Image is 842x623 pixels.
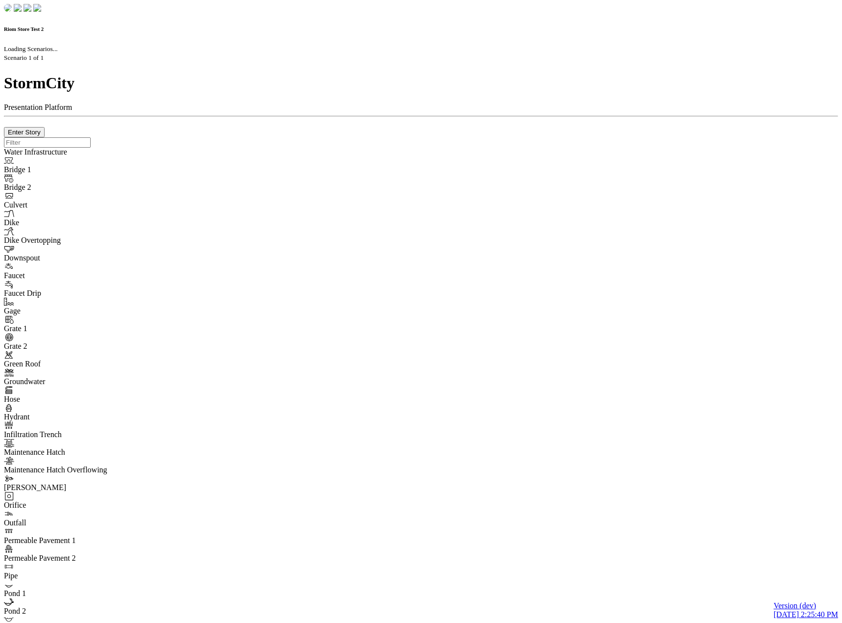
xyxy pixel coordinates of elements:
[4,165,137,174] div: Bridge 1
[4,342,137,351] div: Grate 2
[4,430,137,439] div: Infiltration Trench
[24,4,31,12] img: chi-fish-up.png
[4,448,137,457] div: Maintenance Hatch
[4,501,137,510] div: Orifice
[4,26,838,32] h6: Riom Store Test 2
[33,4,41,12] img: chi-fish-blink.png
[14,4,22,12] img: chi-fish-down.png
[773,601,838,619] a: Version (dev) [DATE] 2:25:40 PM
[4,218,137,227] div: Dike
[4,519,137,527] div: Outfall
[4,324,137,333] div: Grate 1
[4,271,137,280] div: Faucet
[4,236,137,245] div: Dike Overtopping
[4,483,137,492] div: [PERSON_NAME]
[4,395,137,404] div: Hose
[4,74,838,92] h1: StormCity
[4,466,137,474] div: Maintenance Hatch Overflowing
[4,137,91,148] input: Filter
[4,289,137,298] div: Faucet Drip
[4,360,137,368] div: Green Roof
[4,554,137,563] div: Permeable Pavement 2
[4,377,137,386] div: Groundwater
[773,610,838,619] span: [DATE] 2:25:40 PM
[4,4,12,12] img: chi-fish-down.png
[4,54,44,61] small: Scenario 1 of 1
[4,589,137,598] div: Pond 1
[4,607,137,616] div: Pond 2
[4,201,137,209] div: Culvert
[4,45,58,52] small: Loading Scenarios...
[4,127,45,137] button: Enter Story
[4,183,137,192] div: Bridge 2
[4,307,137,315] div: Gage
[4,148,137,156] div: Water Infrastructure
[4,536,137,545] div: Permeable Pavement 1
[4,103,72,111] span: Presentation Platform
[4,571,137,580] div: Pipe
[4,254,137,262] div: Downspout
[4,413,137,421] div: Hydrant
